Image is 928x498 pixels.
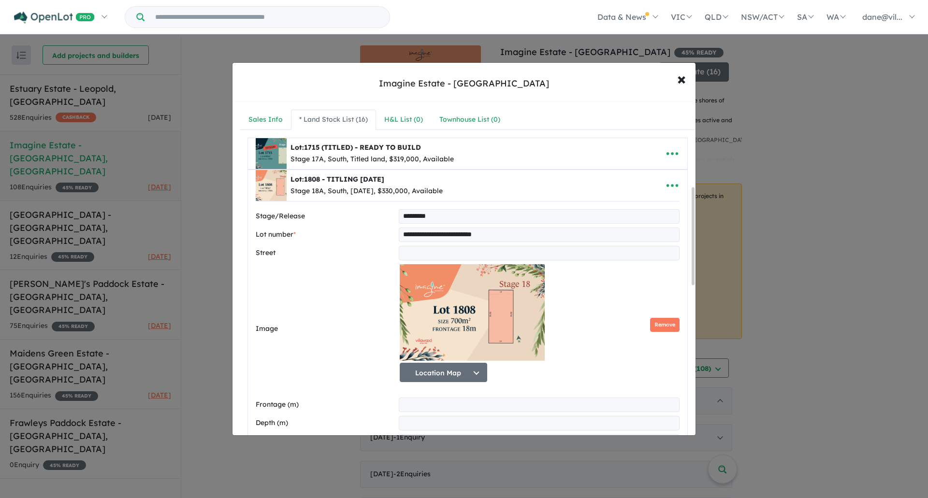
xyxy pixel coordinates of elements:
[862,12,902,22] span: dane@vil...
[256,417,395,429] label: Depth (m)
[256,323,396,335] label: Image
[400,363,487,382] button: Location Map
[677,68,686,89] span: ×
[290,185,443,197] div: Stage 18A, South, [DATE], $330,000, Available
[248,114,283,126] div: Sales Info
[290,143,421,152] b: Lot:
[256,170,287,201] img: Imagine%20Estate%20-%20Strathfieldsaye%20-%20Lot%201808%20-%20TITLING%20DECEMBER%202025___1750725...
[299,114,368,126] div: * Land Stock List ( 16 )
[379,77,549,90] div: Imagine Estate - [GEOGRAPHIC_DATA]
[256,399,395,411] label: Frontage (m)
[256,247,395,259] label: Street
[304,175,384,184] span: 1808 - TITLING [DATE]
[290,175,384,184] b: Lot:
[400,264,545,361] img: Imagine Estate - Strathfieldsaye - Lot 1808 - TITLING DECEMBER 2025 Location Map
[384,114,423,126] div: H&L List ( 0 )
[256,211,395,222] label: Stage/Release
[14,12,95,24] img: Openlot PRO Logo White
[146,7,388,28] input: Try estate name, suburb, builder or developer
[439,114,500,126] div: Townhouse List ( 0 )
[256,138,287,169] img: Imagine%20Estate%20-%20Strathfieldsaye%20-%20Lot%201715%20-TITLED-%20-%20READY%20TO%20BUILD___174...
[256,229,395,241] label: Lot number
[304,143,421,152] span: 1715 (TITLED) - READY TO BUILD
[650,318,680,332] button: Remove
[290,154,454,165] div: Stage 17A, South, Titled land, $319,000, Available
